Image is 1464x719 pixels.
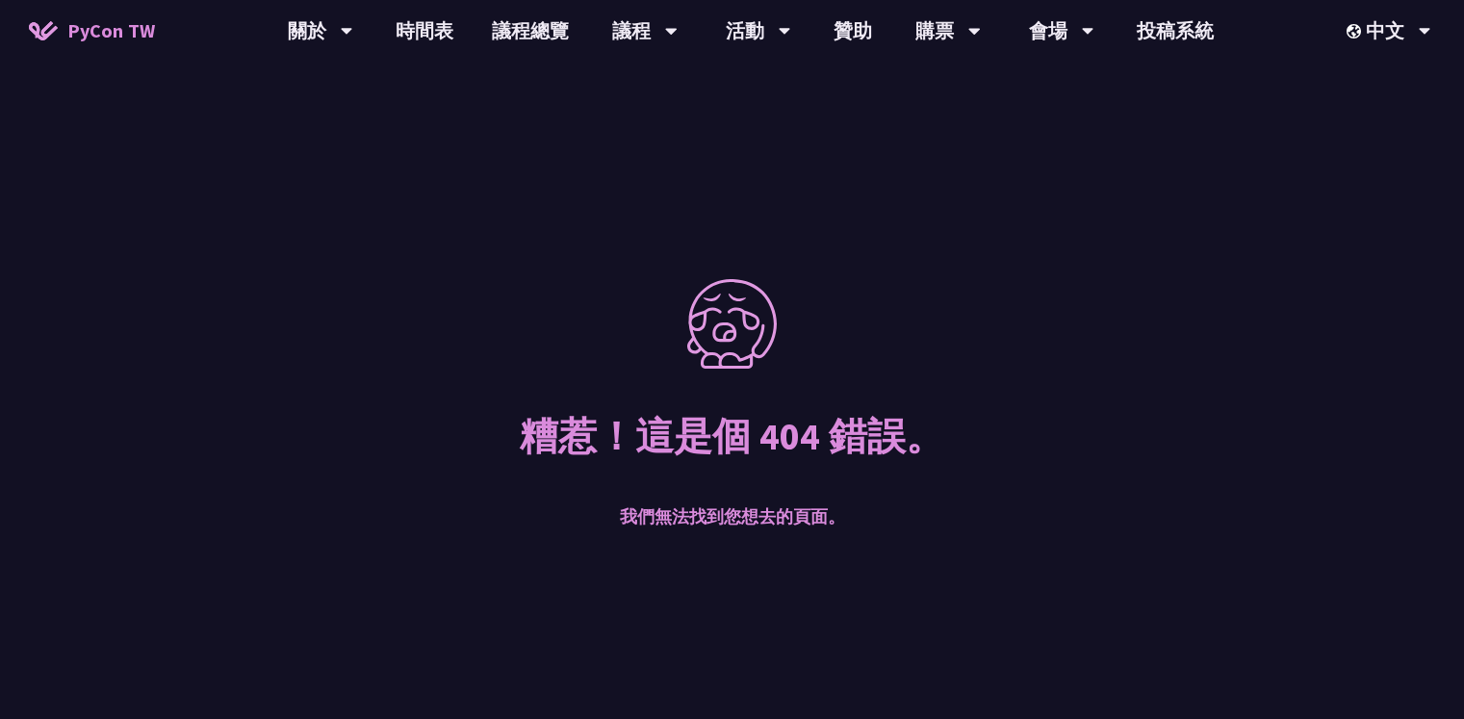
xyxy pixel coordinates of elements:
[687,279,777,369] img: Error picture of PyConTW 2021
[1347,24,1366,39] img: Locale Icon
[10,7,174,55] a: PyCon TW
[620,465,845,529] p: 我們無法找到您想去的頁面。
[520,369,944,465] h2: 糟惹！這是個 404 錯誤。
[67,16,155,45] span: PyCon TW
[29,21,58,40] img: Home icon of PyCon TW 2025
